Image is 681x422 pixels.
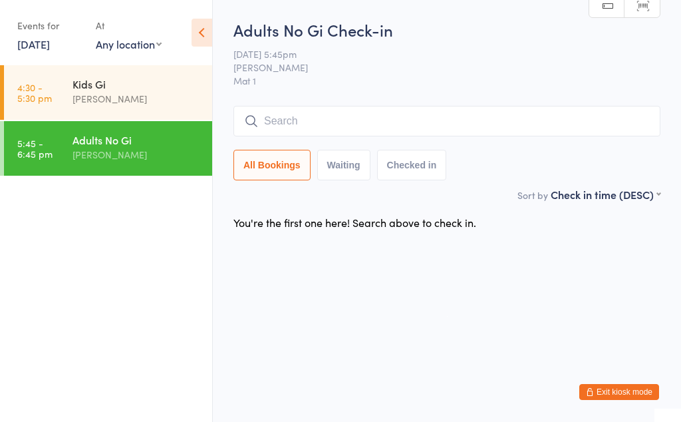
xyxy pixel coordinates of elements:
label: Sort by [517,188,548,202]
h2: Adults No Gi Check-in [233,19,660,41]
time: 5:45 - 6:45 pm [17,138,53,159]
div: Check in time (DESC) [551,187,660,202]
time: 4:30 - 5:30 pm [17,82,52,103]
button: Waiting [317,150,370,180]
div: Kids Gi [72,77,201,91]
div: At [96,15,162,37]
div: [PERSON_NAME] [72,147,201,162]
div: You're the first one here! Search above to check in. [233,215,476,230]
button: Checked in [377,150,447,180]
button: All Bookings [233,150,311,180]
span: [DATE] 5:45pm [233,47,640,61]
a: 5:45 -6:45 pmAdults No Gi[PERSON_NAME] [4,121,212,176]
span: [PERSON_NAME] [233,61,640,74]
span: Mat 1 [233,74,660,87]
div: Adults No Gi [72,132,201,147]
input: Search [233,106,660,136]
a: [DATE] [17,37,50,51]
div: Any location [96,37,162,51]
div: [PERSON_NAME] [72,91,201,106]
div: Events for [17,15,82,37]
a: 4:30 -5:30 pmKids Gi[PERSON_NAME] [4,65,212,120]
button: Exit kiosk mode [579,384,659,400]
